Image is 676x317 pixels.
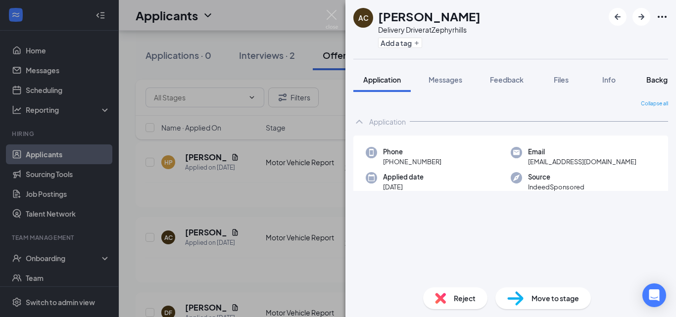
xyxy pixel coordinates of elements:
span: Applied date [383,172,424,182]
span: Phone [383,147,441,157]
svg: ChevronUp [353,116,365,128]
span: Feedback [490,75,524,84]
span: Collapse all [641,100,668,108]
span: Info [602,75,616,84]
svg: ArrowRight [635,11,647,23]
span: [DATE] [383,182,424,192]
span: IndeedSponsored [528,182,584,192]
div: Open Intercom Messenger [642,283,666,307]
svg: Plus [414,40,420,46]
span: Messages [429,75,462,84]
span: [EMAIL_ADDRESS][DOMAIN_NAME] [528,157,636,167]
span: Reject [454,293,476,304]
span: Source [528,172,584,182]
button: ArrowLeftNew [609,8,627,26]
h1: [PERSON_NAME] [378,8,481,25]
span: Files [554,75,569,84]
span: Move to stage [531,293,579,304]
div: Delivery Driver at Zephyrhills [378,25,481,35]
div: AC [358,13,369,23]
button: ArrowRight [632,8,650,26]
svg: ArrowLeftNew [612,11,624,23]
span: Application [363,75,401,84]
span: [PHONE_NUMBER] [383,157,441,167]
button: PlusAdd a tag [378,38,422,48]
svg: Ellipses [656,11,668,23]
span: Email [528,147,636,157]
div: Application [369,117,406,127]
